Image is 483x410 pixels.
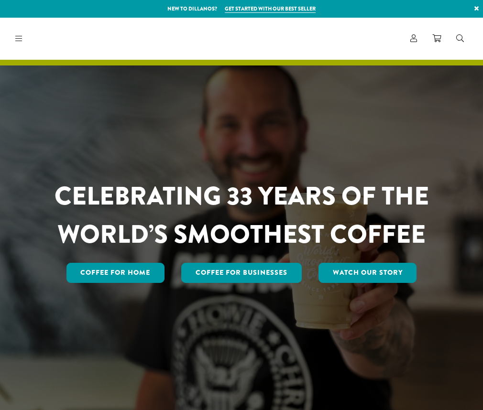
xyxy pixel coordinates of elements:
a: Get started with our best seller [225,5,316,13]
a: Search [449,31,472,46]
a: Coffee For Businesses [181,263,302,283]
a: Coffee for Home [66,263,165,283]
a: Watch Our Story [318,263,417,283]
h1: CELEBRATING 33 YEARS OF THE WORLD’S SMOOTHEST COFFEE [46,177,437,253]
